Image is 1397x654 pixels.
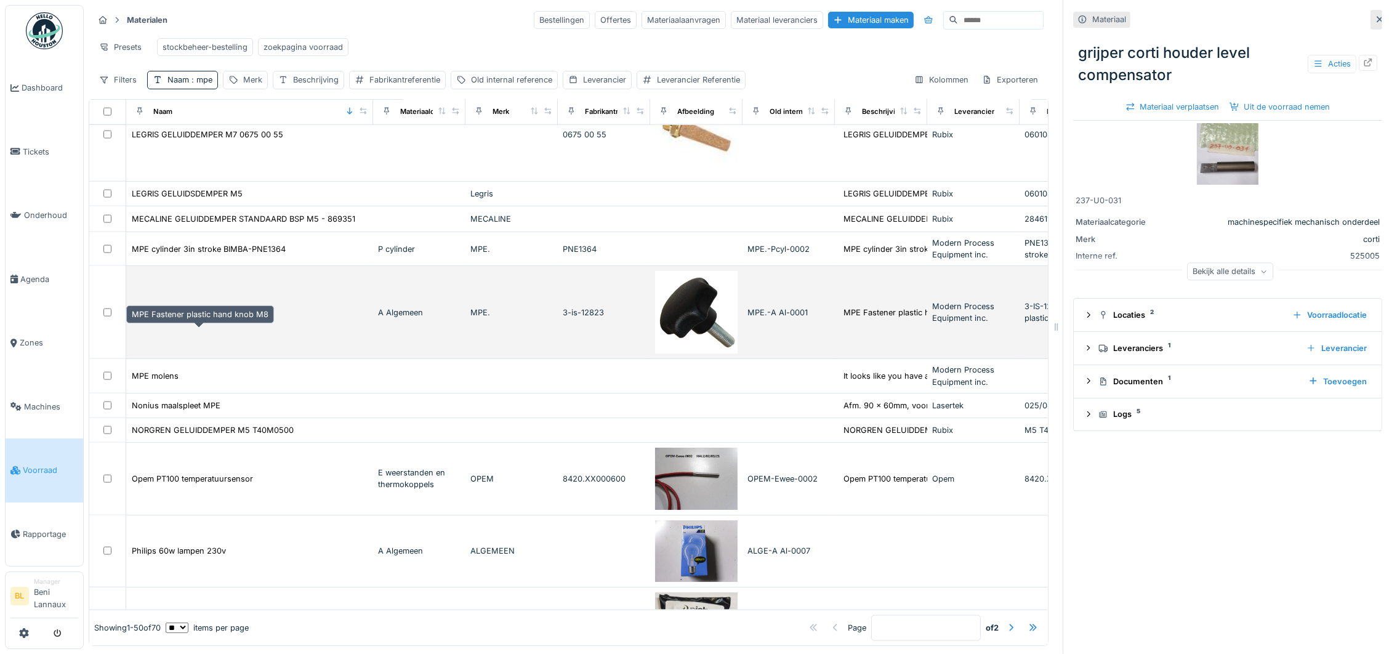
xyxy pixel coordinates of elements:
[132,424,294,436] div: NORGREN GELUIDDEMPER M5 T40M0500
[471,74,552,86] div: Old internal reference
[1308,55,1356,73] div: Acties
[20,273,78,285] span: Agenda
[132,243,286,255] div: MPE cylinder 3in stroke BIMBA-PNE1364
[1047,107,1124,117] div: Leverancier Referentie
[6,375,83,439] a: Machines
[470,473,553,485] div: OPEM
[655,271,738,353] img: MPE Fastener plastic hand knob M8
[1287,307,1372,323] div: Voorraadlocatie
[1076,233,1168,245] div: Merk
[1225,99,1335,115] div: Uit de voorraad nemen
[1025,302,1106,323] span: 3-IS-12823 Fastener plastic hand knob M8
[1092,14,1126,25] div: Materiaal
[94,71,142,89] div: Filters
[6,503,83,567] a: Rapportage
[94,38,147,56] div: Presets
[132,370,179,382] div: MPE molens
[657,74,740,86] div: Leverancier Referentie
[976,71,1044,89] div: Exporteren
[400,107,462,117] div: Materiaalcategorie
[1076,250,1168,262] div: Interne ref.
[470,307,553,318] div: MPE.
[770,107,843,117] div: Old internal reference
[747,545,830,557] div: ALGE-A Al-0007
[843,243,1053,255] div: MPE cylinder 3in stroke BIMBA-PNE1364-PFC-503-XLP
[932,130,953,139] span: Rubix
[369,74,440,86] div: Fabrikantreferentie
[378,243,461,255] div: P cylinder
[932,474,954,483] span: Opem
[563,243,645,255] div: PNE1364
[34,577,78,615] li: Beni Lannaux
[986,621,999,633] strong: of 2
[132,473,253,485] div: Opem PT100 temperatuursensor
[23,146,78,158] span: Tickets
[747,307,830,318] div: MPE.-A Al-0001
[6,56,83,120] a: Dashboard
[10,587,29,605] li: BL
[655,94,738,176] img: LEGRIS GELUIDDEMPER M7 0675 00 55
[1025,426,1081,435] span: M5 T40M0500
[747,243,830,255] div: MPE.-Pcyl-0002
[828,12,914,28] div: Materiaal maken
[1076,195,1380,206] div: 237-U0-031
[1187,262,1273,280] div: Bekijk alle details
[1025,238,1105,259] span: PNE1364 cylinder 3in stroke BIMBA
[264,41,343,53] div: zoekpagina voorraad
[6,438,83,503] a: Voorraad
[163,41,248,53] div: stockbeheer-bestelling
[1073,37,1382,91] div: grijper corti houder level compensator
[6,184,83,248] a: Onderhoud
[1302,340,1372,357] div: Leverancier
[954,107,994,117] div: Leverancier
[24,401,78,413] span: Machines
[493,107,509,117] div: Merk
[1098,342,1297,354] div: Leveranciers
[1197,123,1258,185] img: grijper corti houder level compensator
[583,74,626,86] div: Leverancier
[932,238,994,259] span: Modern Process Equipment inc.
[932,365,994,386] span: Modern Process Equipment inc.
[843,188,994,200] div: LEGRIS GELUIDDEMPER M5 0675 00 19
[909,71,974,89] div: Kolommen
[166,621,249,633] div: items per page
[1173,216,1380,228] div: machinespecifiek mechanisch onderdeel
[1025,214,1060,224] span: 28461184
[1173,233,1380,245] div: corti
[378,307,461,318] div: A Algemeen
[1098,408,1367,420] div: Logs
[378,545,461,557] div: A Algemeen
[132,213,355,225] div: MECALINE GELUIDDEMPER STANDAARD BSP M5 - 869351
[22,82,78,94] span: Dashboard
[293,74,339,86] div: Beschrijving
[563,307,645,318] div: 3-is-12823
[23,528,78,540] span: Rapportage
[378,467,461,490] div: E weerstanden en thermokoppels
[6,311,83,375] a: Zones
[1079,304,1377,326] summary: Locaties2Voorraadlocatie
[747,473,830,485] div: OPEM-Ewee-0002
[10,577,78,618] a: BL ManagerBeni Lannaux
[6,120,83,184] a: Tickets
[1079,337,1377,360] summary: Leveranciers1Leverancier
[132,188,243,200] div: LEGRIS GELUIDSDEMPER M5
[534,11,590,29] div: Bestellingen
[132,545,226,557] div: Philips 60w lampen 230v
[24,209,78,221] span: Onderhoud
[932,401,964,410] span: Lasertek
[189,75,212,84] span: : mpe
[843,129,995,140] div: LEGRIS GELUIDDEMPER M7 0675 00 55
[122,14,172,26] strong: Materialen
[1025,130,1062,139] span: 06010894
[563,129,645,140] div: 0675 00 55
[642,11,726,29] div: Materiaalaanvragen
[1079,370,1377,393] summary: Documenten1Toevoegen
[243,74,262,86] div: Merk
[843,424,1005,436] div: NORGREN GELUIDDEMPER M5 T40M0500
[1025,474,1087,483] span: 8420.XX000600
[595,11,637,29] div: Offertes
[23,464,78,476] span: Voorraad
[153,107,172,117] div: Naam
[731,11,823,29] div: Materiaal leveranciers
[655,520,738,583] img: Philips 60w lampen 230v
